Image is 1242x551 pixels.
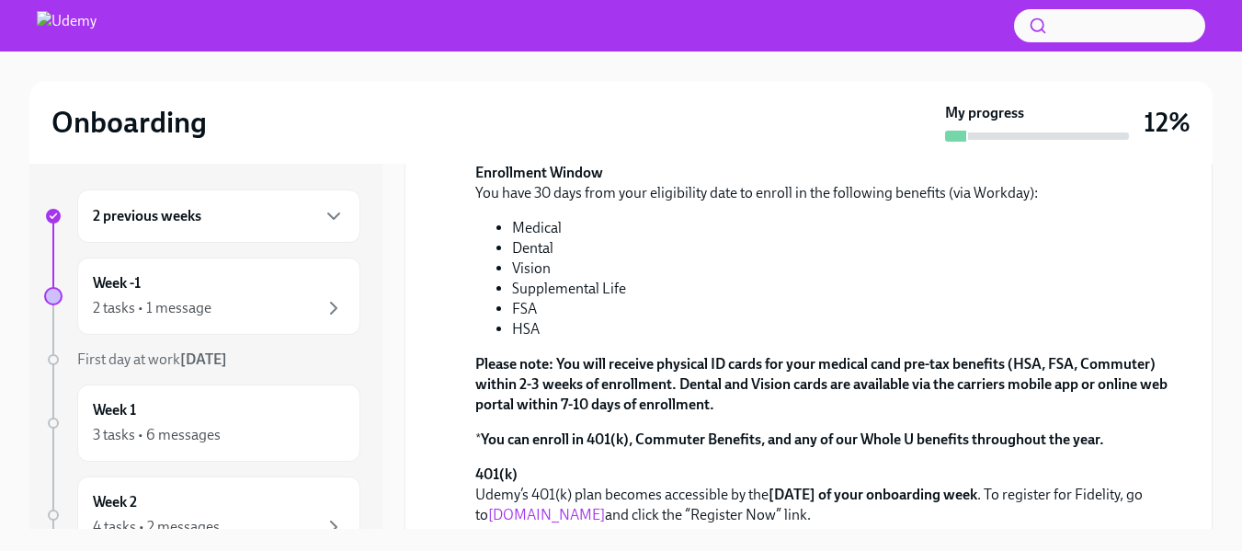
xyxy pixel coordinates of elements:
span: First day at work [77,350,227,368]
p: Udemy’s 401(k) plan becomes accessible by the . To register for Fidelity, go to and click the “Re... [475,465,1168,525]
div: 3 tasks • 6 messages [93,425,221,445]
strong: My progress [945,103,1024,123]
strong: [DATE] [180,350,227,368]
strong: [DATE] of your onboarding week [769,486,977,503]
a: Week 13 tasks • 6 messages [44,385,360,462]
li: FSA [512,299,1168,319]
a: [DOMAIN_NAME] [488,506,605,523]
img: Udemy [37,11,97,40]
li: HSA [512,319,1168,339]
li: Medical [512,218,1168,238]
li: Supplemental Life [512,279,1168,299]
h6: 2 previous weeks [93,206,201,226]
strong: Enrollment Window [475,164,603,181]
li: Dental [512,238,1168,258]
li: Vision [512,258,1168,279]
h6: Week -1 [93,273,141,293]
div: 4 tasks • 2 messages [93,517,220,537]
a: First day at work[DATE] [44,350,360,370]
a: Week -12 tasks • 1 message [44,258,360,335]
h6: Week 1 [93,400,136,420]
strong: 401(k) [475,465,518,483]
strong: You can enroll in 401(k), Commuter Benefits, and any of our Whole U benefits throughout the year. [481,430,1104,448]
h6: Week 2 [93,492,137,512]
h2: Onboarding [51,104,207,141]
div: 2 previous weeks [77,189,360,243]
div: 2 tasks • 1 message [93,298,211,318]
strong: Please note: You will receive physical ID cards for your medical cand pre-tax benefits (HSA, FSA,... [475,355,1168,413]
p: You have 30 days from your eligibility date to enroll in the following benefits (via Workday): [475,163,1168,203]
h3: 12% [1144,106,1191,139]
